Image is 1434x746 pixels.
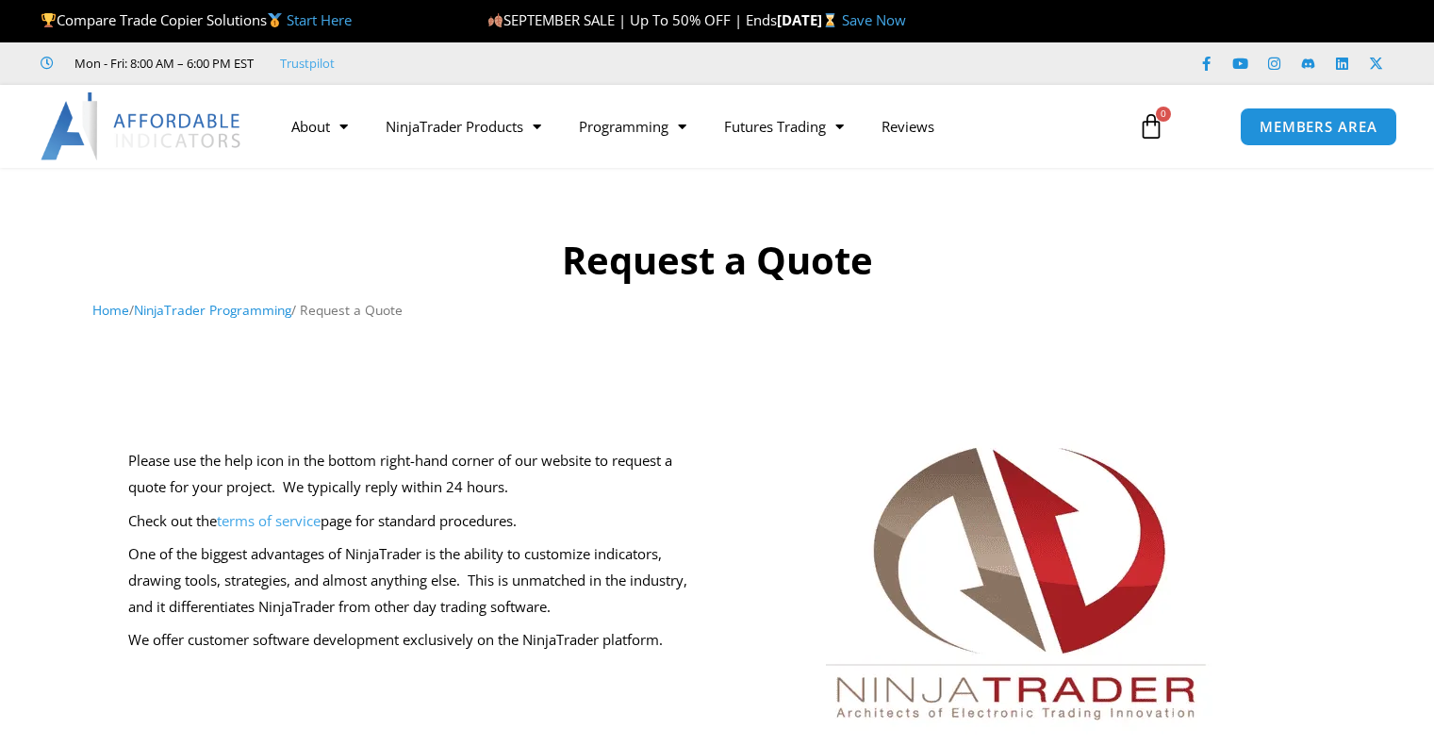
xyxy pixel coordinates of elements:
[272,105,367,148] a: About
[863,105,953,148] a: Reviews
[1110,99,1193,154] a: 0
[367,105,560,148] a: NinjaTrader Products
[487,10,777,29] span: SEPTEMBER SALE | Up To 50% OFF | Ends
[1156,107,1171,122] span: 0
[488,13,503,27] img: 🍂
[134,301,291,319] a: NinjaTrader Programming
[280,52,335,75] a: Trustpilot
[287,10,352,29] a: Start Here
[70,52,254,75] span: Mon - Fri: 8:00 AM – 6:00 PM EST
[41,10,352,29] span: Compare Trade Copier Solutions
[560,105,705,148] a: Programming
[92,301,129,319] a: Home
[92,298,1342,323] nav: Breadcrumb
[128,448,708,501] p: Please use the help icon in the bottom right-hand corner of our website to request a quote for yo...
[823,13,837,27] img: ⌛
[1240,108,1397,146] a: MEMBERS AREA
[272,105,1119,148] nav: Menu
[217,511,321,530] a: terms of service
[777,10,842,29] strong: [DATE]
[41,13,56,27] img: 🏆
[268,13,282,27] img: 🥇
[128,627,708,654] p: We offer customer software development exclusively on the NinjaTrader platform.
[128,508,708,535] p: Check out the page for standard procedures.
[705,105,863,148] a: Futures Trading
[842,10,906,29] a: Save Now
[41,92,243,160] img: LogoAI | Affordable Indicators – NinjaTrader
[92,234,1342,287] h1: Request a Quote
[128,541,708,621] p: One of the biggest advantages of NinjaTrader is the ability to customize indicators, drawing tool...
[1260,120,1377,134] span: MEMBERS AREA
